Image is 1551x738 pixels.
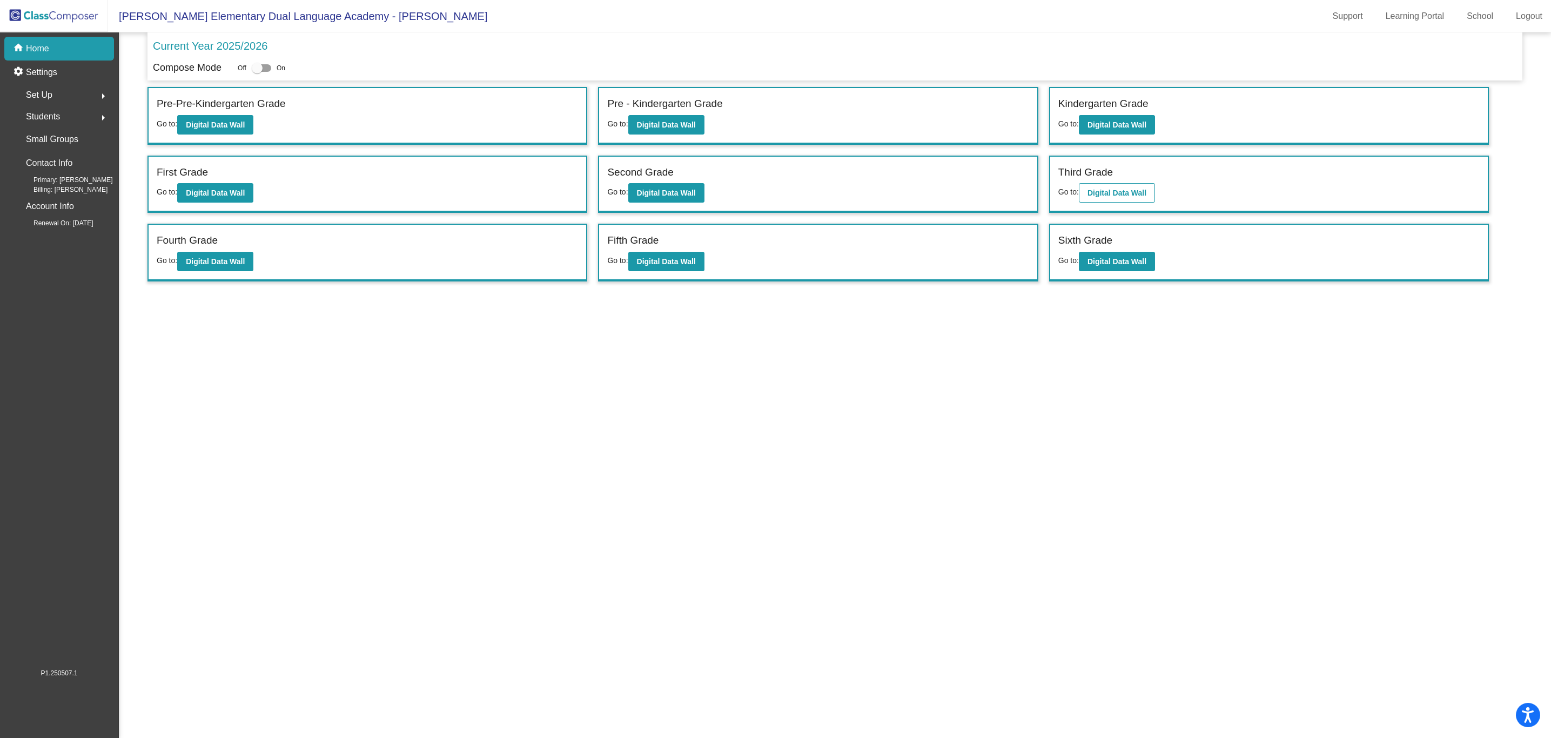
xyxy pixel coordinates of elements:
a: Support [1324,8,1372,25]
label: Kindergarten Grade [1058,96,1149,112]
p: Compose Mode [153,61,221,75]
span: Go to: [1058,256,1079,265]
span: Go to: [1058,187,1079,196]
label: Sixth Grade [1058,233,1112,249]
label: First Grade [157,165,208,180]
button: Digital Data Wall [628,183,704,203]
b: Digital Data Wall [186,189,245,197]
p: Small Groups [26,132,78,147]
button: Digital Data Wall [1079,252,1155,271]
mat-icon: arrow_right [97,90,110,103]
label: Fourth Grade [157,233,218,249]
span: Go to: [157,187,177,196]
b: Digital Data Wall [637,257,696,266]
span: Go to: [1058,119,1079,128]
span: Go to: [607,256,628,265]
p: Account Info [26,199,74,214]
span: Renewal On: [DATE] [16,218,93,228]
b: Digital Data Wall [637,189,696,197]
p: Current Year 2025/2026 [153,38,267,54]
button: Digital Data Wall [177,252,253,271]
button: Digital Data Wall [628,252,704,271]
button: Digital Data Wall [177,183,253,203]
b: Digital Data Wall [637,120,696,129]
button: Digital Data Wall [628,115,704,135]
a: Logout [1507,8,1551,25]
span: Go to: [157,256,177,265]
span: Set Up [26,88,52,103]
b: Digital Data Wall [186,120,245,129]
label: Pre-Pre-Kindergarten Grade [157,96,286,112]
a: School [1458,8,1502,25]
span: Students [26,109,60,124]
span: Go to: [607,187,628,196]
label: Second Grade [607,165,674,180]
mat-icon: home [13,42,26,55]
label: Pre - Kindergarten Grade [607,96,722,112]
button: Digital Data Wall [177,115,253,135]
b: Digital Data Wall [1087,257,1146,266]
label: Fifth Grade [607,233,659,249]
span: Go to: [157,119,177,128]
mat-icon: arrow_right [97,111,110,124]
span: Go to: [607,119,628,128]
span: Off [238,63,246,73]
p: Contact Info [26,156,72,171]
button: Digital Data Wall [1079,115,1155,135]
span: On [277,63,285,73]
b: Digital Data Wall [186,257,245,266]
a: Learning Portal [1377,8,1453,25]
label: Third Grade [1058,165,1113,180]
p: Home [26,42,49,55]
span: Primary: [PERSON_NAME] [16,175,113,185]
b: Digital Data Wall [1087,189,1146,197]
mat-icon: settings [13,66,26,79]
span: Billing: [PERSON_NAME] [16,185,108,194]
p: Settings [26,66,57,79]
button: Digital Data Wall [1079,183,1155,203]
b: Digital Data Wall [1087,120,1146,129]
span: [PERSON_NAME] Elementary Dual Language Academy - [PERSON_NAME] [108,8,488,25]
